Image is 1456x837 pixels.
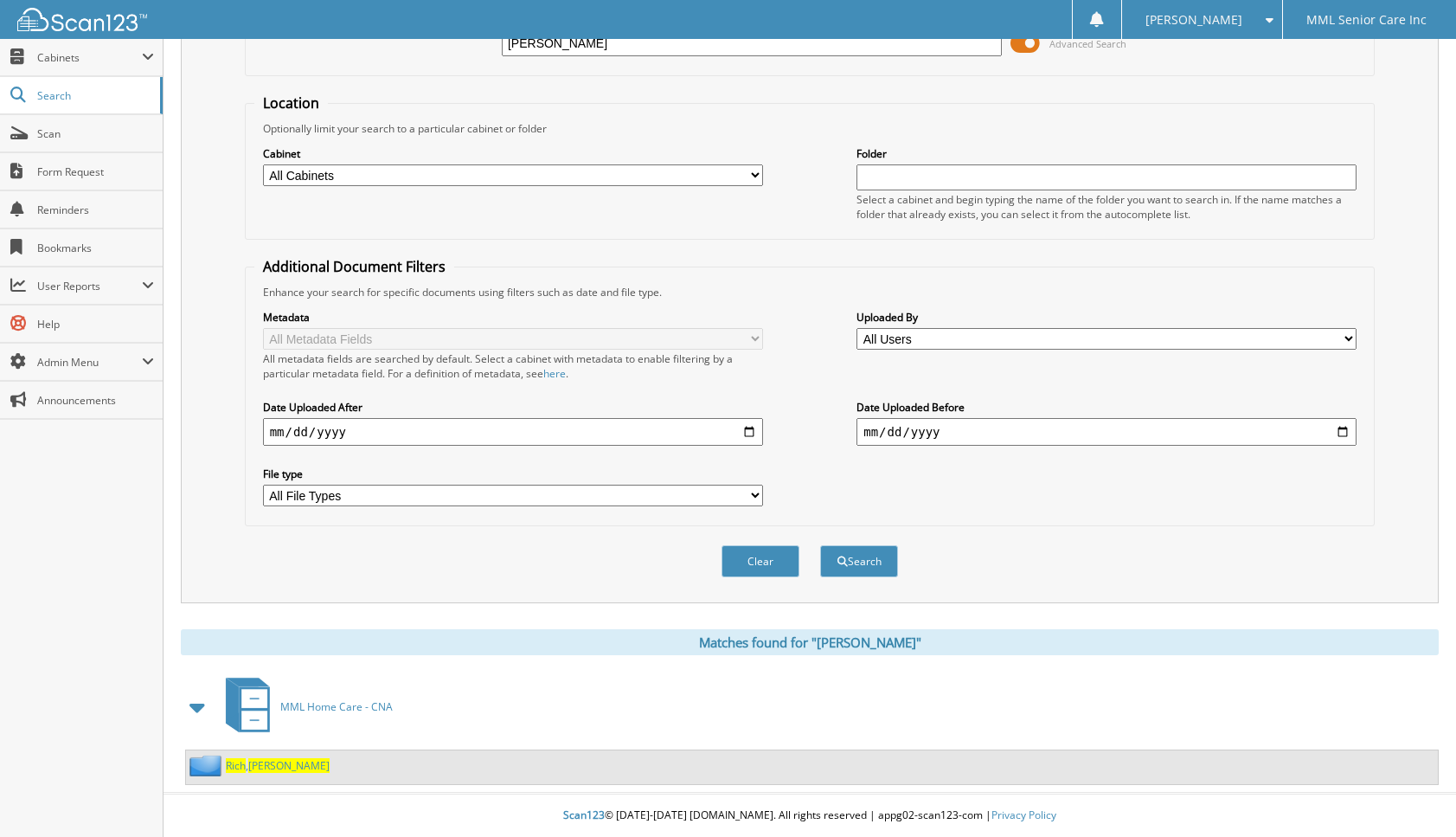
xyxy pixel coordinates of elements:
[263,146,763,161] label: Cabinet
[856,192,1357,222] div: Select a cabinet and begin typing the name of the folder you want to search in. If the name match...
[226,758,330,773] a: Rich,[PERSON_NAME]
[543,366,566,381] a: here
[254,285,1366,299] div: Enhance your search for specific documents using filters such as date and file type.
[1369,754,1456,837] iframe: Chat Widget
[991,808,1056,822] a: Privacy Policy
[820,545,898,577] button: Search
[563,808,605,822] span: Scan123
[215,673,393,741] a: MML Home Care - CNA
[37,393,154,408] span: Announcements
[181,629,1439,655] div: Matches found for "[PERSON_NAME]"
[280,699,393,714] span: MML Home Care - CNA
[37,126,154,141] span: Scan
[37,203,154,217] span: Reminders
[263,310,763,325] label: Metadata
[856,400,1357,415] label: Date Uploaded Before
[37,88,151,103] span: Search
[254,93,328,113] legend: Location
[226,758,246,773] span: Rich
[17,8,147,31] img: scan123-logo-white.svg
[254,121,1366,136] div: Optionally limit your search to a particular cabinet or folder
[37,164,154,179] span: Form Request
[37,50,142,65] span: Cabinets
[856,418,1357,446] input: end
[164,795,1456,837] div: © [DATE]-[DATE] [DOMAIN_NAME]. All rights reserved | appg02-scan123-com |
[189,755,226,776] img: folder2.png
[263,351,763,381] div: All metadata fields are searched by default. Select a cabinet with metadata to enable filtering b...
[1306,15,1427,25] span: MML Senior Care Inc
[37,279,142,293] span: User Reports
[263,400,763,415] label: Date Uploaded After
[37,355,142,370] span: Admin Menu
[263,418,763,446] input: start
[1145,15,1242,25] span: [PERSON_NAME]
[263,467,763,481] label: File type
[722,545,799,577] button: Clear
[1049,37,1126,50] span: Advanced Search
[37,241,154,255] span: Bookmarks
[248,758,330,773] span: [PERSON_NAME]
[856,310,1357,325] label: Uploaded By
[37,317,154,332] span: Help
[254,257,454,276] legend: Additional Document Filters
[856,146,1357,161] label: Folder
